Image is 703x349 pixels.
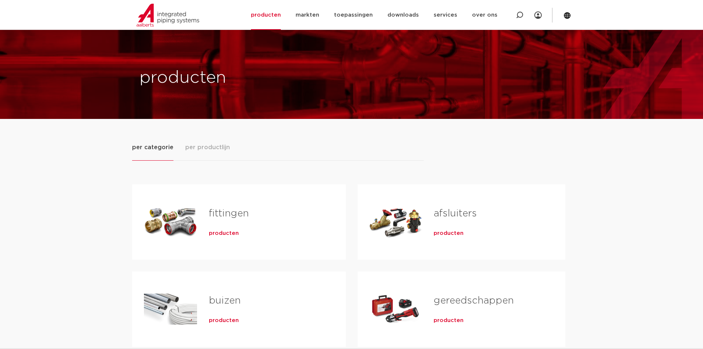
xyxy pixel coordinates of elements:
[434,209,477,218] a: afsluiters
[139,66,348,90] h1: producten
[434,317,464,324] a: producten
[434,296,514,305] a: gereedschappen
[434,230,464,237] a: producten
[185,143,230,152] span: per productlijn
[209,296,241,305] a: buizen
[209,317,239,324] a: producten
[132,143,173,152] span: per categorie
[209,230,239,237] a: producten
[209,209,249,218] a: fittingen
